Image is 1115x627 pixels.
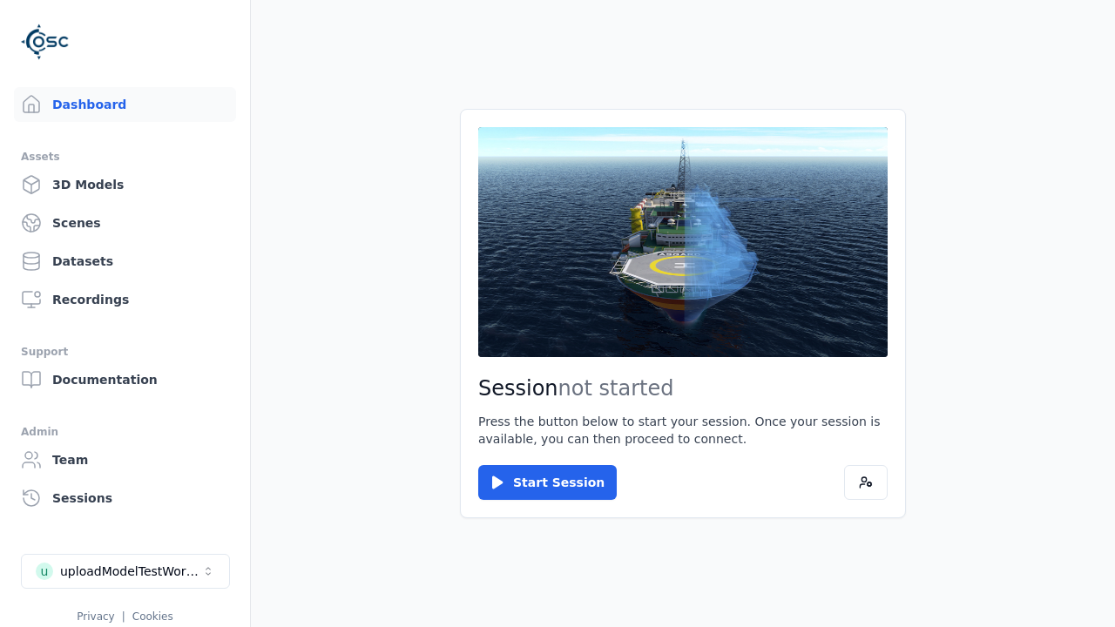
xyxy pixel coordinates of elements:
img: Logo [21,17,70,66]
button: Select a workspace [21,554,230,589]
a: 3D Models [14,167,236,202]
div: Assets [21,146,229,167]
div: Admin [21,421,229,442]
span: | [122,610,125,623]
button: Start Session [478,465,617,500]
a: Recordings [14,282,236,317]
a: Documentation [14,362,236,397]
h2: Session [478,374,888,402]
a: Dashboard [14,87,236,122]
span: not started [558,376,674,401]
a: Team [14,442,236,477]
a: Datasets [14,244,236,279]
a: Sessions [14,481,236,516]
div: uploadModelTestWorkspace [60,563,201,580]
a: Cookies [132,610,173,623]
div: u [36,563,53,580]
a: Privacy [77,610,114,623]
div: Support [21,341,229,362]
a: Scenes [14,206,236,240]
p: Press the button below to start your session. Once your session is available, you can then procee... [478,413,888,448]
